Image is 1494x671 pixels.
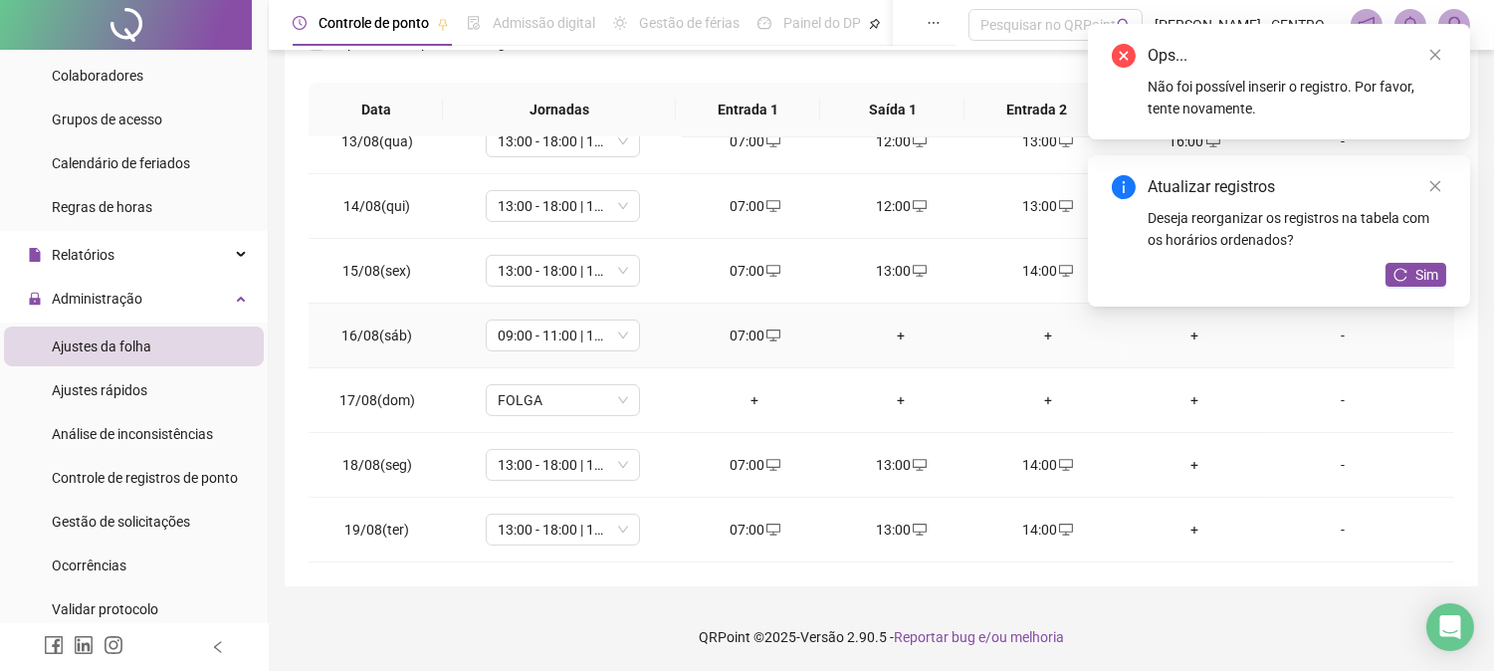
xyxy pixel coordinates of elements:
div: - [1284,454,1401,476]
span: desktop [1057,199,1073,213]
a: Close [1424,44,1446,66]
div: - [1284,389,1401,411]
span: Sim [1415,264,1438,286]
span: 14/08(qui) [343,198,410,214]
img: 65746 [1439,10,1469,40]
span: file [28,248,42,262]
div: 12:00 [844,195,959,217]
div: + [844,389,959,411]
span: Administração [52,291,142,307]
th: Jornadas [443,83,676,137]
span: 13:00 - 18:00 | 19:00 - 22:00 [498,256,628,286]
span: 13:00 - 18:00 | 19:00 - 22:00 [498,126,628,156]
span: ellipsis [927,16,941,30]
span: Ajustes da folha [52,338,151,354]
span: clock-circle [293,16,307,30]
div: + [1137,389,1251,411]
div: 13:00 [990,195,1105,217]
div: Não foi possível inserir o registro. Por favor, tente novamente. [1148,76,1446,119]
span: search [1117,18,1132,33]
button: Sim [1386,263,1446,287]
span: desktop [764,523,780,537]
span: Ocorrências [52,558,126,573]
span: 13:00 - 18:00 | 19:00 - 22:00 [498,515,628,545]
span: Relatórios [52,247,114,263]
a: Close [1424,175,1446,197]
span: info-circle [1112,175,1136,199]
span: notification [1358,16,1376,34]
div: Ops... [1148,44,1446,68]
span: desktop [764,264,780,278]
div: - [1284,519,1401,541]
span: Reportar bug e/ou melhoria [894,629,1064,645]
span: close [1428,179,1442,193]
div: + [990,389,1105,411]
span: FOLGA [498,385,628,415]
span: Gestão de férias [639,15,740,31]
div: 14:00 [990,519,1105,541]
span: desktop [764,199,780,213]
span: file-done [467,16,481,30]
div: + [990,325,1105,346]
span: pushpin [869,18,881,30]
span: desktop [911,264,927,278]
span: 19/08(ter) [344,522,409,538]
span: Colaboradores [52,68,143,84]
span: pushpin [437,18,449,30]
div: 13:00 [990,130,1105,152]
span: Gestão de solicitações [52,514,190,530]
span: 18/08(seg) [342,457,412,473]
span: lock [28,292,42,306]
span: linkedin [74,635,94,655]
div: 07:00 [698,325,812,346]
span: desktop [911,523,927,537]
span: Validar protocolo [52,601,158,617]
div: 13:00 [844,260,959,282]
span: 15/08(sex) [342,263,411,279]
span: desktop [764,134,780,148]
span: 13:00 - 18:00 | 19:00 - 22:00 [498,450,628,480]
span: dashboard [757,16,771,30]
div: 07:00 [698,130,812,152]
span: 09:00 - 11:00 | 11:15 - 13:15 [498,321,628,350]
div: 07:00 [698,195,812,217]
span: [PERSON_NAME] - CENTRO MEDICO DR SAUDE LTDA [1155,14,1339,36]
div: 07:00 [698,260,812,282]
span: Controle de registros de ponto [52,470,238,486]
span: desktop [1057,523,1073,537]
span: close [1428,48,1442,62]
span: close-circle [1112,44,1136,68]
span: 13:00 - 18:00 | 19:00 - 22:00 [498,191,628,221]
span: desktop [1057,264,1073,278]
div: 12:00 [844,130,959,152]
span: desktop [911,199,927,213]
span: instagram [104,635,123,655]
span: Análise de inconsistências [52,426,213,442]
div: 13:00 [844,454,959,476]
div: Atualizar registros [1148,175,1446,199]
span: Regras de horas [52,199,152,215]
div: + [698,389,812,411]
span: 13/08(qua) [341,133,413,149]
th: Entrada 2 [964,83,1109,137]
span: Controle de ponto [319,15,429,31]
th: Entrada 1 [676,83,820,137]
div: + [844,325,959,346]
span: sun [613,16,627,30]
span: desktop [764,458,780,472]
span: left [211,640,225,654]
span: desktop [911,134,927,148]
span: reload [1393,268,1407,282]
span: Painel do DP [783,15,861,31]
span: Grupos de acesso [52,112,162,127]
div: + [1137,325,1251,346]
span: desktop [1057,458,1073,472]
span: 16/08(sáb) [341,328,412,343]
span: bell [1401,16,1419,34]
span: Calendário de feriados [52,155,190,171]
th: Saída 1 [820,83,964,137]
div: 14:00 [990,454,1105,476]
div: 14:00 [990,260,1105,282]
div: Deseja reorganizar os registros na tabela com os horários ordenados? [1148,207,1446,251]
span: facebook [44,635,64,655]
